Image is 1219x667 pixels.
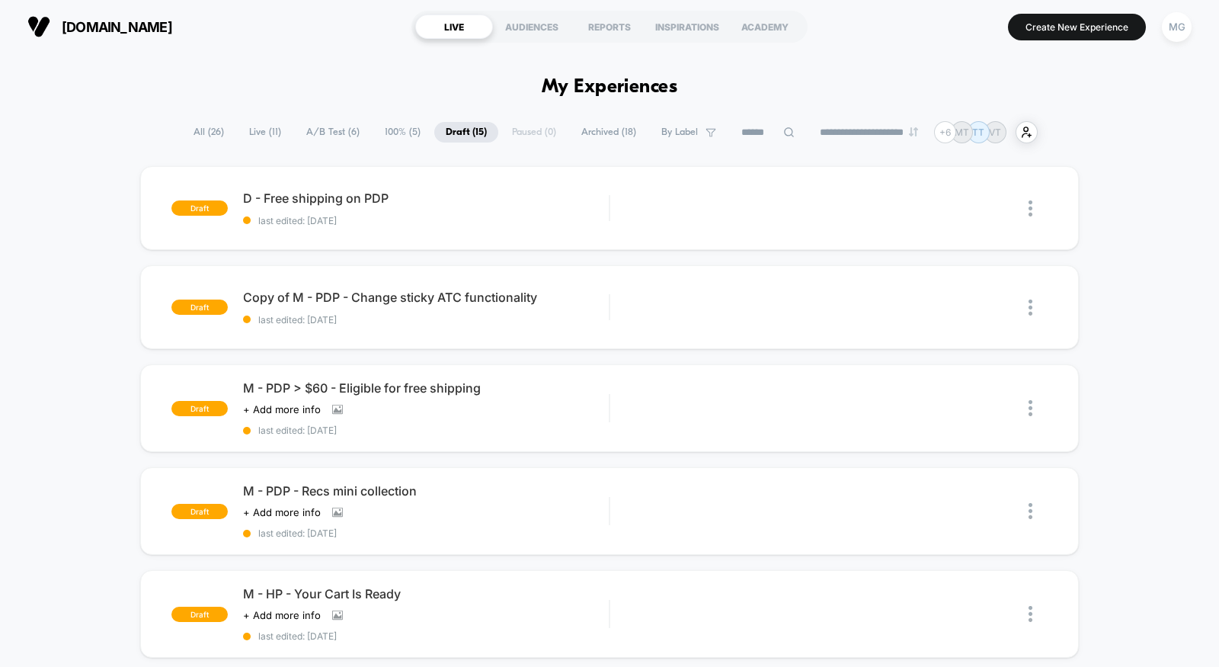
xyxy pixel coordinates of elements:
span: + Add more info [243,403,321,415]
span: draft [171,300,228,315]
span: 100% ( 5 ) [373,122,432,143]
span: M - HP - Your Cart Is Ready [243,586,609,601]
span: [DOMAIN_NAME] [62,19,172,35]
img: close [1029,200,1032,216]
img: close [1029,300,1032,316]
span: Archived ( 18 ) [570,122,648,143]
div: INSPIRATIONS [648,14,726,39]
span: draft [171,401,228,416]
span: Live ( 11 ) [238,122,293,143]
span: draft [171,607,228,622]
div: + 6 [934,121,956,143]
span: All ( 26 ) [182,122,235,143]
img: end [909,127,918,136]
div: AUDIENCES [493,14,571,39]
div: MG [1162,12,1192,42]
span: last edited: [DATE] [243,215,609,226]
span: A/B Test ( 6 ) [295,122,371,143]
div: ACADEMY [726,14,804,39]
p: MT [955,127,969,138]
span: Draft ( 15 ) [434,122,498,143]
div: LIVE [415,14,493,39]
span: last edited: [DATE] [243,528,609,539]
span: draft [171,504,228,519]
button: [DOMAIN_NAME] [23,14,177,39]
p: VT [989,127,1001,138]
button: MG [1157,11,1196,43]
img: close [1029,503,1032,519]
span: draft [171,200,228,216]
span: last edited: [DATE] [243,425,609,436]
img: close [1029,400,1032,416]
span: + Add more info [243,609,321,621]
span: D - Free shipping on PDP [243,191,609,206]
span: + Add more info [243,506,321,518]
p: TT [972,127,984,138]
div: REPORTS [571,14,648,39]
button: Create New Experience [1008,14,1146,40]
span: Copy of M - PDP - Change sticky ATC functionality [243,290,609,305]
span: M - PDP > $60 - Eligible for free shipping [243,380,609,396]
span: By Label [661,127,698,138]
span: last edited: [DATE] [243,314,609,325]
span: M - PDP - Recs mini collection [243,483,609,499]
h1: My Experiences [542,76,678,98]
img: Visually logo [27,15,50,38]
img: close [1029,606,1032,622]
span: last edited: [DATE] [243,630,609,642]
